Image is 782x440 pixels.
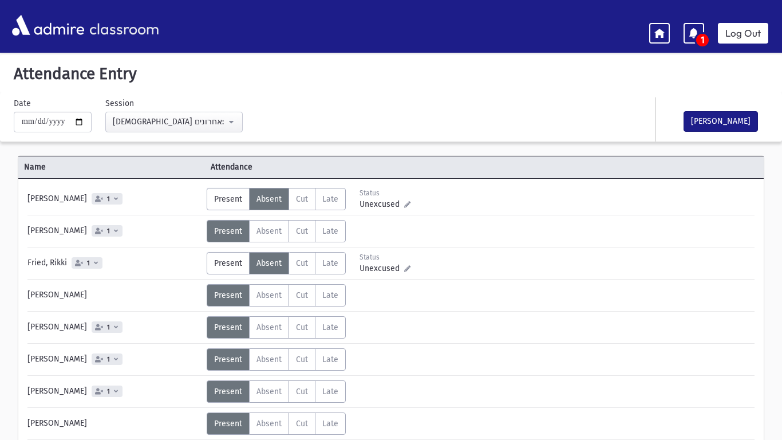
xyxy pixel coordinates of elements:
[105,112,243,132] button: 11א-H-נביאים אחרונים: ירמיהו(10:00AM-10:40AM)
[22,284,207,307] div: [PERSON_NAME]
[105,324,112,331] span: 1
[360,198,404,210] span: Unexcused
[322,194,338,204] span: Late
[105,227,112,235] span: 1
[22,412,207,435] div: [PERSON_NAME]
[105,97,134,109] label: Session
[85,260,92,267] span: 1
[87,10,159,41] span: classroom
[296,323,308,332] span: Cut
[22,316,207,339] div: [PERSON_NAME]
[322,290,338,300] span: Late
[296,226,308,236] span: Cut
[256,419,282,429] span: Absent
[22,348,207,371] div: [PERSON_NAME]
[207,380,346,403] div: AttTypes
[214,258,242,268] span: Present
[256,290,282,300] span: Absent
[322,387,338,396] span: Late
[22,380,207,403] div: [PERSON_NAME]
[360,188,410,198] div: Status
[9,12,87,38] img: AdmirePro
[105,356,112,363] span: 1
[207,412,346,435] div: AttTypes
[296,258,308,268] span: Cut
[113,116,226,128] div: [DEMOGRAPHIC_DATA] אחרונים: [DEMOGRAPHIC_DATA](10:00AM-10:40AM)
[105,388,112,395] span: 1
[22,188,207,210] div: [PERSON_NAME]
[322,355,338,364] span: Late
[207,348,346,371] div: AttTypes
[256,226,282,236] span: Absent
[214,323,242,332] span: Present
[256,387,282,396] span: Absent
[256,194,282,204] span: Absent
[214,290,242,300] span: Present
[205,161,392,173] span: Attendance
[296,290,308,300] span: Cut
[18,161,205,173] span: Name
[296,387,308,396] span: Cut
[22,252,207,274] div: Fried, Rikki
[322,226,338,236] span: Late
[207,188,346,210] div: AttTypes
[214,226,242,236] span: Present
[207,284,346,307] div: AttTypes
[256,258,282,268] span: Absent
[207,220,346,242] div: AttTypes
[214,355,242,364] span: Present
[9,64,773,84] h5: Attendance Entry
[214,387,242,396] span: Present
[214,194,242,204] span: Present
[105,195,112,203] span: 1
[207,316,346,339] div: AttTypes
[256,355,282,364] span: Absent
[322,258,338,268] span: Late
[214,419,242,429] span: Present
[14,97,31,109] label: Date
[296,419,308,429] span: Cut
[696,34,709,46] span: 1
[207,252,346,274] div: AttTypes
[256,323,282,332] span: Absent
[360,262,404,274] span: Unexcused
[360,252,410,262] div: Status
[296,355,308,364] span: Cut
[718,23,768,44] a: Log Out
[296,194,308,204] span: Cut
[684,111,758,132] button: [PERSON_NAME]
[22,220,207,242] div: [PERSON_NAME]
[322,323,338,332] span: Late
